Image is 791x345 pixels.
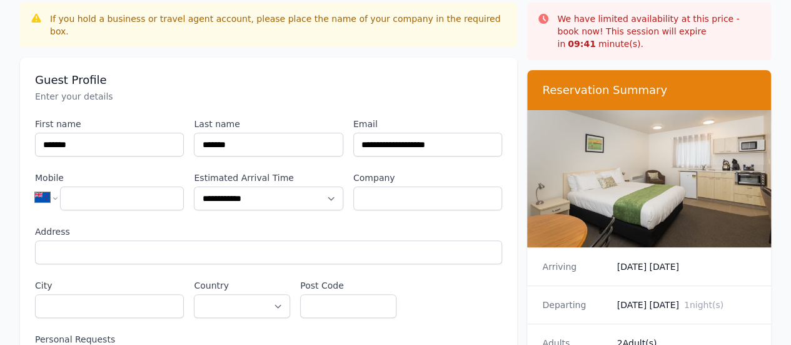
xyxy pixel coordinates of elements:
[557,13,761,50] p: We have limited availability at this price - book now! This session will expire in minute(s).
[353,172,502,184] label: Company
[35,118,184,130] label: First name
[50,13,507,38] div: If you hold a business or travel agent account, please place the name of your company in the requ...
[35,90,502,103] p: Enter your details
[542,83,756,98] h3: Reservation Summary
[35,73,502,88] h3: Guest Profile
[35,172,184,184] label: Mobile
[353,118,502,130] label: Email
[194,118,343,130] label: Last name
[542,299,607,311] dt: Departing
[35,225,502,238] label: Address
[542,260,607,273] dt: Arriving
[194,279,290,292] label: Country
[300,279,396,292] label: Post Code
[617,299,756,311] dd: [DATE] [DATE]
[617,260,756,273] dd: [DATE] [DATE]
[527,110,771,247] img: 1 Bedroom Unit
[194,172,343,184] label: Estimated Arrival Time
[684,300,723,310] span: 1 night(s)
[568,39,596,49] strong: 09 : 41
[35,279,184,292] label: City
